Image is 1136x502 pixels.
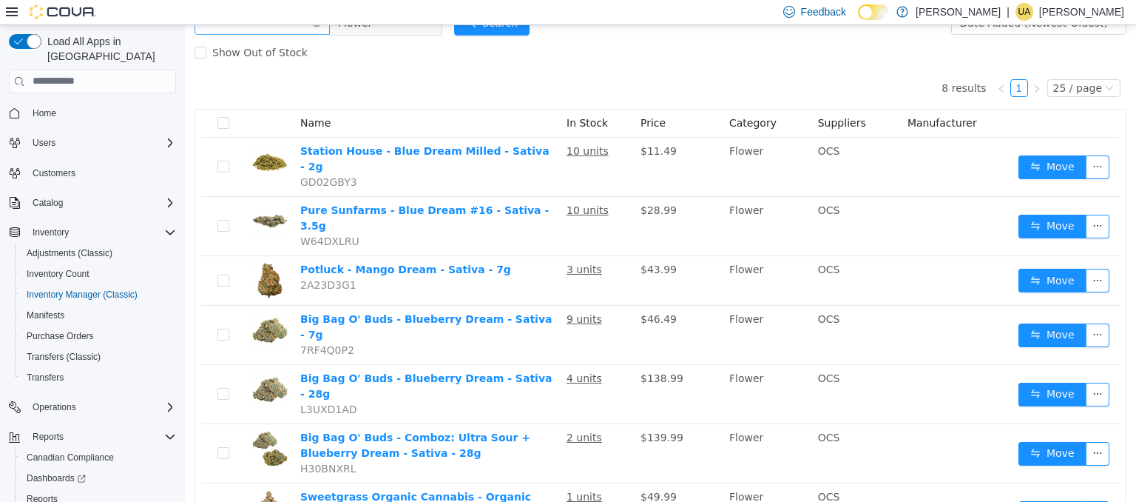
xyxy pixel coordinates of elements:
[15,243,182,264] button: Adjustments (Classic)
[3,193,182,213] button: Catalog
[33,107,56,119] span: Home
[15,347,182,367] button: Transfers (Classic)
[67,464,104,501] img: Sweetgrass Organic Cannabis - Organic Surreal Dreams - Indica - 3.5g hero shot
[15,447,182,468] button: Canadian Compliance
[382,92,423,104] span: In Stock
[21,348,176,366] span: Transfers (Classic)
[382,120,424,132] u: 10 units
[843,54,861,72] li: Next Page
[21,469,92,487] a: Dashboards
[456,406,498,418] span: $139.99
[834,358,902,381] button: icon: swapMove
[21,449,176,466] span: Canadian Compliance
[901,130,924,154] button: icon: ellipsis
[858,20,859,21] span: Dark Mode
[858,4,889,20] input: Dark Mode
[15,264,182,284] button: Inventory Count
[67,346,104,383] img: Big Bag O' Buds - Blueberry Dream - Sativa - 28g hero shot
[67,405,104,442] img: Big Bag O' Buds - Comboz: Ultra Sour + Blueberry Dream - Sativa - 28g hero shot
[382,238,417,250] u: 3 units
[1018,3,1031,21] span: UA
[27,351,101,363] span: Transfers (Classic)
[21,307,70,324] a: Manifests
[27,398,82,416] button: Operations
[115,92,146,104] span: Name
[3,133,182,153] button: Users
[633,347,655,359] span: OCS
[834,244,902,267] button: icon: swapMove
[33,197,63,209] span: Catalog
[115,438,172,449] span: H30BNXRL
[27,372,64,384] span: Transfers
[382,347,417,359] u: 4 units
[115,378,172,390] span: L3UXD1AD
[115,406,345,434] a: Big Bag O' Buds - Comboz: Ultra Sour + Blueberry Dream - Sativa - 28g
[382,406,417,418] u: 2 units
[115,347,367,375] a: Big Bag O' Buds - Blueberry Dream - Sativa - 28g
[801,4,846,19] span: Feedback
[633,92,681,104] span: Suppliers
[33,137,55,149] span: Users
[33,431,64,443] span: Reports
[67,237,104,274] img: Potluck - Mango Dream - Sativa - 7g hero shot
[27,224,75,241] button: Inventory
[15,305,182,326] button: Manifests
[27,134,176,152] span: Users
[382,288,417,300] u: 9 units
[834,130,902,154] button: icon: swapMove
[3,222,182,243] button: Inventory
[15,326,182,347] button: Purchase Orders
[3,102,182,124] button: Home
[41,34,176,64] span: Load All Apps in [GEOGRAPHIC_DATA]
[67,118,104,155] img: Station House - Blue Dream Milled - Sativa - 2g hero shot
[27,268,89,280] span: Inventory Count
[633,288,655,300] span: OCS
[15,468,182,489] a: Dashboards
[115,254,172,266] span: 2A23D3G1
[538,172,627,231] td: Flower
[115,238,326,250] a: Potluck - Mango Dream - Sativa - 7g
[633,466,655,478] span: OCS
[21,286,143,304] a: Inventory Manager (Classic)
[21,265,176,283] span: Inventory Count
[826,55,842,71] a: 1
[115,288,367,315] a: Big Bag O' Buds - Blueberry Dream - Sativa - 7g
[27,134,61,152] button: Users
[633,179,655,191] span: OCS
[21,327,176,345] span: Purchase Orders
[868,55,917,71] div: 25 / page
[456,238,492,250] span: $43.99
[115,319,169,331] span: 7RF4Q0P2
[538,281,627,340] td: Flower
[901,358,924,381] button: icon: ellipsis
[538,399,627,458] td: Flower
[538,113,627,172] td: Flower
[33,227,69,238] span: Inventory
[834,417,902,441] button: icon: swapMove
[920,58,929,69] i: icon: down
[633,238,655,250] span: OCS
[27,164,176,182] span: Customers
[538,340,627,399] td: Flower
[834,298,902,322] button: icon: swapMove
[115,210,175,222] span: W64DXLRU
[21,469,176,487] span: Dashboards
[15,367,182,388] button: Transfers
[115,179,364,207] a: Pure Sunfarms - Blue Dream #16 - Sativa - 3.5g
[538,231,627,281] td: Flower
[901,476,924,500] button: icon: ellipsis
[834,190,902,213] button: icon: swapMove
[456,92,481,104] span: Price
[1007,3,1010,21] p: |
[723,92,792,104] span: Manufacturer
[848,59,856,68] i: icon: right
[21,369,70,386] a: Transfers
[21,265,95,283] a: Inventory Count
[33,401,76,413] span: Operations
[1015,3,1033,21] div: Usama Alhassani
[21,307,176,324] span: Manifests
[916,3,1001,21] p: [PERSON_NAME]
[21,244,176,262] span: Adjustments (Classic)
[27,330,94,342] span: Purchase Orders
[27,428,176,446] span: Reports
